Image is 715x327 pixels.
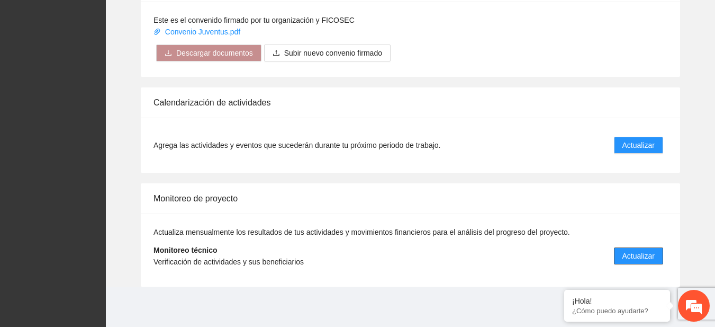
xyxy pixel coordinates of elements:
span: Este es el convenido firmado por tu organización y FICOSEC [153,16,355,24]
button: Actualizar [614,248,663,264]
span: Subir nuevo convenio firmado [284,47,382,59]
div: Chatee con nosotros ahora [55,54,178,68]
strong: Monitoreo técnico [153,246,218,254]
p: ¿Cómo puedo ayudarte? [572,307,662,315]
span: Estamos en línea. [61,104,146,211]
div: Monitoreo de proyecto [153,183,667,214]
span: Descargar documentos [176,47,253,59]
span: download [165,49,172,58]
div: Calendarización de actividades [153,87,667,118]
span: Actualizar [622,139,655,151]
div: Minimizar ventana de chat en vivo [174,5,199,31]
span: upload [273,49,280,58]
span: Verificación de actividades y sus beneficiarios [153,258,304,266]
span: Actualiza mensualmente los resultados de tus actividades y movimientos financieros para el anális... [153,228,570,236]
div: ¡Hola! [572,297,662,305]
span: Actualizar [622,250,655,262]
span: Agrega las actividades y eventos que sucederán durante tu próximo periodo de trabajo. [153,139,440,151]
button: downloadDescargar documentos [156,45,261,61]
textarea: Escriba su mensaje y pulse “Intro” [5,216,202,253]
a: Convenio Juventus.pdf [153,28,242,36]
button: Actualizar [614,137,663,154]
span: uploadSubir nuevo convenio firmado [264,49,391,57]
span: paper-clip [153,28,161,36]
button: uploadSubir nuevo convenio firmado [264,45,391,61]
